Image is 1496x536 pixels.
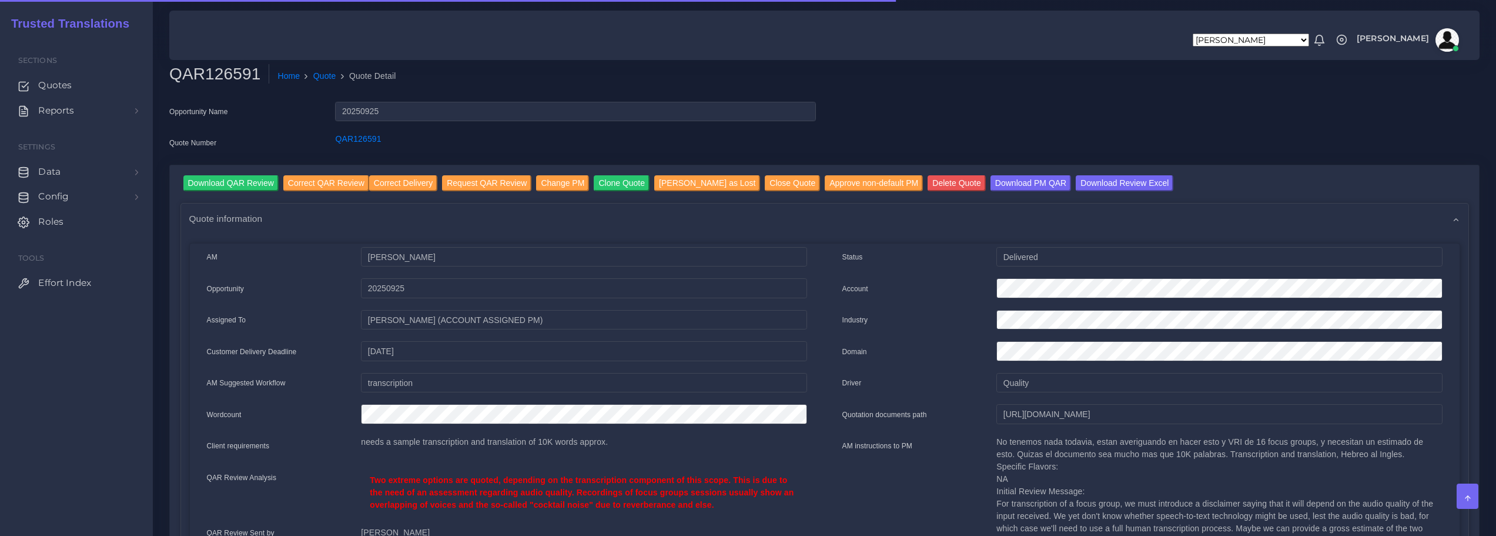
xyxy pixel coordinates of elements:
span: Effort Index [38,277,91,289]
span: Data [38,165,61,178]
input: Approve non-default PM [825,175,923,191]
input: [PERSON_NAME] as Lost [654,175,760,191]
div: Quote information [181,204,1468,234]
label: Account [842,284,868,294]
label: QAR Review Analysis [207,472,277,483]
span: [PERSON_NAME] [1357,34,1429,42]
a: Quote [313,70,336,82]
a: Reports [9,98,144,123]
input: Delete Quote [928,175,986,191]
span: Config [38,190,69,203]
label: AM [207,252,217,262]
input: Correct Delivery [369,175,437,191]
span: Roles [38,215,63,228]
label: Wordcount [207,410,242,420]
span: Sections [18,56,57,65]
input: pm [361,310,806,330]
input: Correct QAR Review [283,175,369,191]
span: Settings [18,142,55,151]
input: Close Quote [765,175,820,191]
p: Two extreme options are quoted, depending on the transcription component of this scope. This is d... [370,474,798,511]
a: Config [9,184,144,209]
input: Change PM [536,175,589,191]
label: Client requirements [207,441,270,451]
label: Status [842,252,863,262]
label: AM Suggested Workflow [207,378,286,388]
label: Driver [842,378,862,388]
span: Reports [38,104,74,117]
label: Industry [842,315,868,325]
label: Customer Delivery Deadline [207,347,297,357]
input: Request QAR Review [442,175,531,191]
a: [PERSON_NAME]avatar [1351,28,1463,52]
a: Roles [9,209,144,234]
span: Quotes [38,79,72,92]
span: Quote information [189,212,263,225]
label: Opportunity Name [169,106,228,117]
img: avatar [1435,28,1459,52]
a: Trusted Translations [3,14,129,34]
h2: QAR126591 [169,64,269,84]
a: Data [9,159,144,184]
span: Tools [18,254,45,262]
label: Quote Number [169,138,216,148]
a: Home [277,70,300,82]
label: AM instructions to PM [842,441,913,451]
li: Quote Detail [336,70,396,82]
input: Download PM QAR [990,175,1071,191]
label: Assigned To [207,315,246,325]
label: Domain [842,347,867,357]
p: needs a sample transcription and translation of 10K words approx. [361,436,806,448]
label: Opportunity [207,284,245,294]
input: Download QAR Review [183,175,279,191]
label: Quotation documents path [842,410,927,420]
a: Quotes [9,73,144,98]
a: QAR126591 [335,134,381,144]
input: Download Review Excel [1076,175,1173,191]
a: Effort Index [9,271,144,295]
h2: Trusted Translations [3,16,129,31]
input: Clone Quote [594,175,650,191]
